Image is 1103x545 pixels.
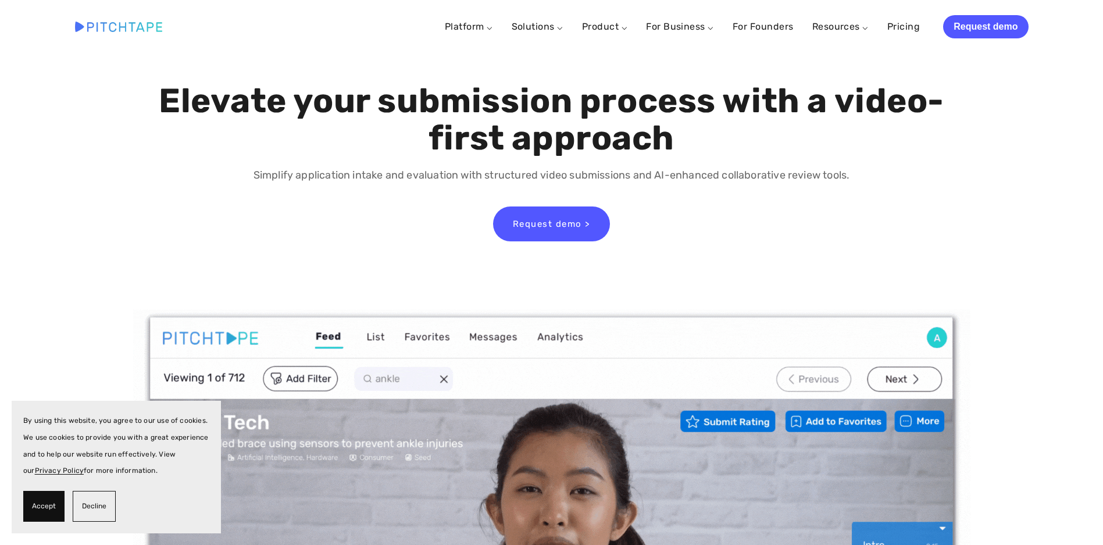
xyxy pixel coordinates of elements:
h1: Elevate your submission process with a video-first approach [156,83,947,157]
img: Pitchtape | Video Submission Management Software [75,22,162,31]
p: By using this website, you agree to our use of cookies. We use cookies to provide you with a grea... [23,412,209,479]
section: Cookie banner [12,401,221,533]
span: Decline [82,498,106,515]
a: Platform ⌵ [445,21,493,32]
a: For Founders [733,16,794,37]
a: Pricing [887,16,920,37]
a: Resources ⌵ [812,21,869,32]
button: Accept [23,491,65,522]
p: Simplify application intake and evaluation with structured video submissions and AI-enhanced coll... [156,167,947,184]
a: Request demo [943,15,1028,38]
button: Decline [73,491,116,522]
span: Accept [32,498,56,515]
a: Product ⌵ [582,21,627,32]
iframe: Chat Widget [1045,489,1103,545]
a: Request demo > [493,206,610,241]
a: Privacy Policy [35,466,84,475]
a: For Business ⌵ [646,21,714,32]
a: Solutions ⌵ [512,21,563,32]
